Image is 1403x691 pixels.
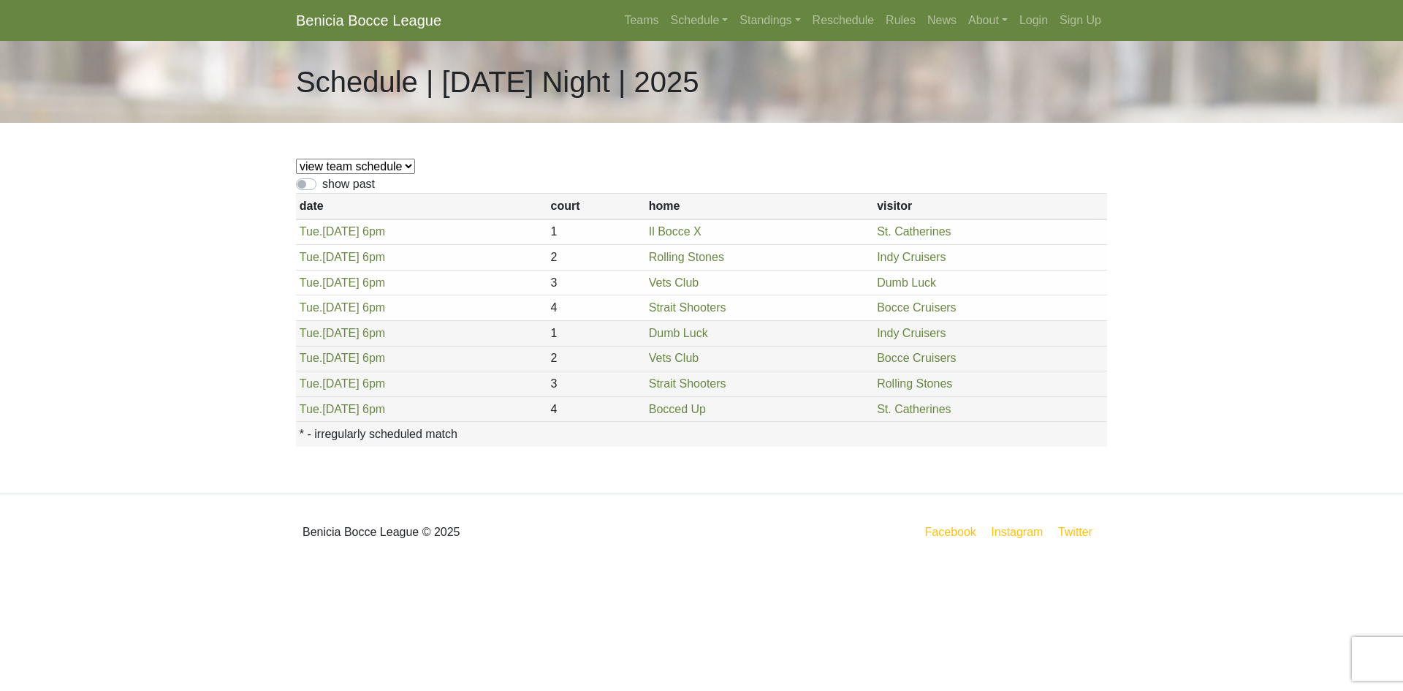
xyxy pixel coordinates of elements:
span: Tue. [300,377,322,390]
span: Tue. [300,276,322,289]
a: Strait Shooters [649,301,726,314]
a: Dumb Luck [877,276,936,289]
a: Tue.[DATE] 6pm [300,327,385,339]
th: * - irregularly scheduled match [296,422,1107,447]
a: Twitter [1055,523,1104,541]
span: Tue. [300,301,322,314]
a: Instagram [988,523,1046,541]
a: Reschedule [807,6,881,35]
th: date [296,194,547,219]
div: Benicia Bocce League © 2025 [285,506,701,559]
a: Tue.[DATE] 6pm [300,301,385,314]
td: 3 [547,371,645,397]
a: Tue.[DATE] 6pm [300,225,385,238]
span: Tue. [300,327,322,339]
a: Benicia Bocce League [296,6,441,35]
a: About [962,6,1014,35]
a: Tue.[DATE] 6pm [300,276,385,289]
a: Rules [880,6,921,35]
a: Bocced Up [649,403,706,415]
a: Vets Club [649,276,699,289]
a: Rolling Stones [877,377,952,390]
a: Rolling Stones [649,251,724,263]
a: Tue.[DATE] 6pm [300,377,385,390]
a: Sign Up [1054,6,1107,35]
a: Il Bocce X [649,225,701,238]
th: court [547,194,645,219]
h1: Schedule | [DATE] Night | 2025 [296,64,699,99]
a: Bocce Cruisers [877,301,956,314]
span: Tue. [300,403,322,415]
td: 3 [547,270,645,295]
a: Indy Cruisers [877,251,946,263]
th: visitor [873,194,1107,219]
td: 2 [547,346,645,371]
span: Tue. [300,225,322,238]
a: Teams [618,6,664,35]
a: Strait Shooters [649,377,726,390]
a: St. Catherines [877,225,951,238]
a: Login [1014,6,1054,35]
a: Indy Cruisers [877,327,946,339]
a: Tue.[DATE] 6pm [300,251,385,263]
a: Tue.[DATE] 6pm [300,352,385,364]
td: 4 [547,295,645,321]
th: home [645,194,873,219]
td: 1 [547,219,645,245]
a: Tue.[DATE] 6pm [300,403,385,415]
td: 4 [547,396,645,422]
a: Dumb Luck [649,327,708,339]
span: Tue. [300,251,322,263]
a: Vets Club [649,352,699,364]
a: Facebook [922,523,979,541]
a: St. Catherines [877,403,951,415]
td: 1 [547,320,645,346]
span: Tue. [300,352,322,364]
a: Standings [734,6,806,35]
td: 2 [547,245,645,271]
a: Schedule [665,6,734,35]
a: Bocce Cruisers [877,352,956,364]
a: News [921,6,962,35]
label: show past [322,175,375,193]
